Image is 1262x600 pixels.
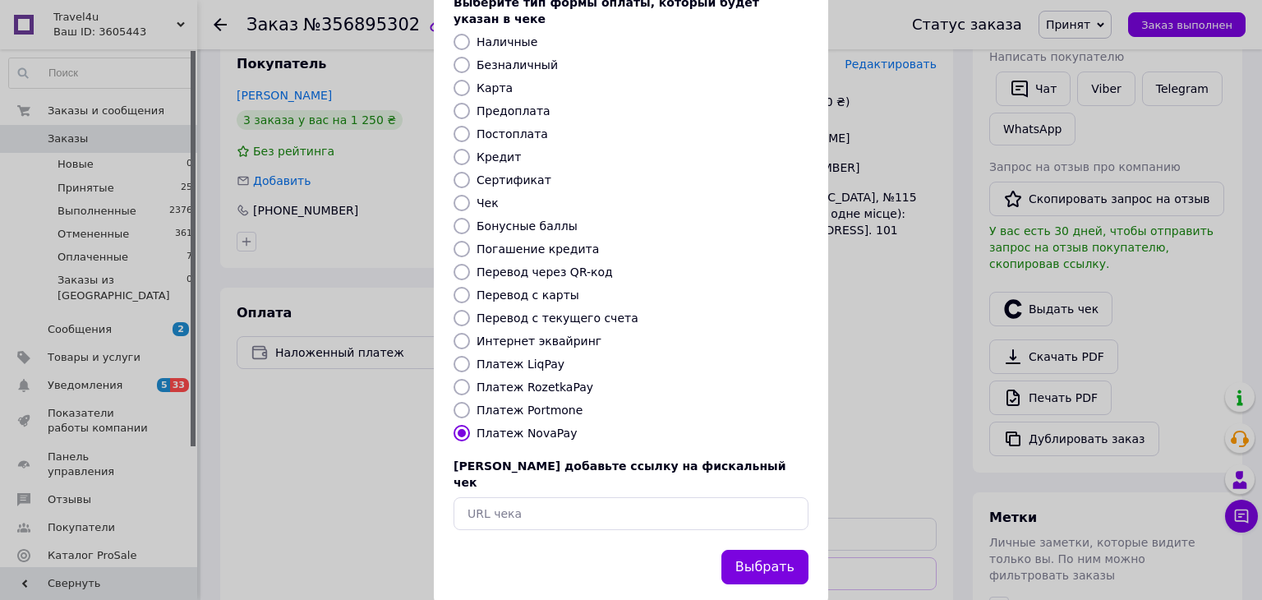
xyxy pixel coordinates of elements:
label: Платеж LiqPay [477,358,564,371]
label: Погашение кредита [477,242,599,256]
label: Бонусные баллы [477,219,578,233]
label: Перевод с текущего счета [477,312,638,325]
label: Интернет эквайринг [477,335,601,348]
label: Сертификат [477,173,551,187]
input: URL чека [454,497,808,530]
label: Безналичный [477,58,558,72]
label: Постоплата [477,127,548,141]
label: Кредит [477,150,521,164]
label: Платеж Portmone [477,404,583,417]
label: Чек [477,196,499,210]
label: Перевод с карты [477,288,579,302]
label: Платеж RozetkaPay [477,381,593,394]
label: Платеж NovaPay [477,427,577,440]
label: Предоплата [477,104,550,118]
label: Карта [477,81,513,95]
span: [PERSON_NAME] добавьте ссылку на фискальный чек [454,459,786,489]
button: Выбрать [721,550,808,585]
label: Наличные [477,35,537,48]
label: Перевод через QR-код [477,265,613,279]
